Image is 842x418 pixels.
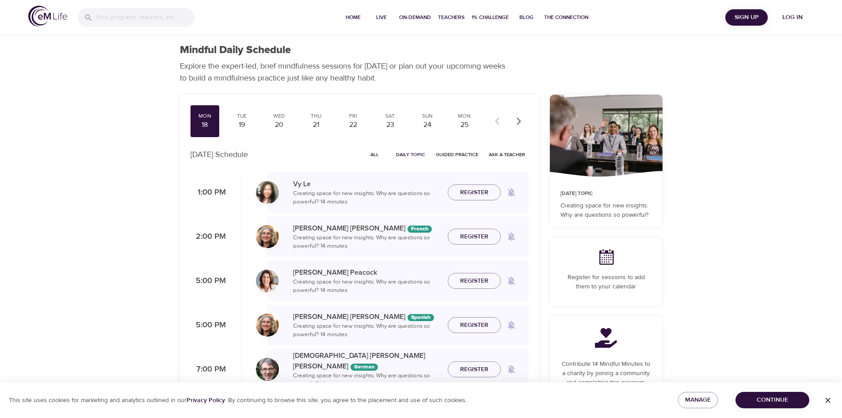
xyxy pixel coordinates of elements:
span: The Connection [544,13,588,22]
p: Vy Le [293,179,441,189]
div: 25 [453,120,476,130]
div: Thu [305,112,327,120]
div: 19 [231,120,253,130]
p: 5:00 PM [190,319,226,331]
span: Remind me when a class goes live every Monday at 2:00 PM [501,226,522,247]
span: Continue [743,395,802,406]
span: All [364,150,385,159]
h1: Mindful Daily Schedule [180,44,291,57]
div: Sat [379,112,401,120]
span: Remind me when a class goes live every Monday at 7:00 PM [501,359,522,380]
p: [DATE] Topic [560,190,652,198]
span: Log in [775,12,810,23]
div: The episodes in this programs will be in French [408,226,432,233]
button: Sign Up [725,9,768,26]
div: 23 [379,120,401,130]
p: Creating space for new insights: Why are questions so powerful? · 14 minutes [293,189,441,207]
span: Register [460,276,488,287]
span: Register [460,231,488,242]
div: Mon [453,112,476,120]
div: 22 [342,120,364,130]
div: Tue [231,112,253,120]
span: Register [460,320,488,331]
p: Contribute 14 Mindful Minutes to a charity by joining a community and completing this program. [560,360,652,387]
p: Creating space for new insights: Why are questions so powerful? · 14 minutes [293,322,441,339]
p: [PERSON_NAME] [PERSON_NAME] [293,311,441,322]
p: Creating space for new insights: Why are questions so powerful? · 14 minutes [293,278,441,295]
div: 18 [194,120,216,130]
span: Blog [516,13,537,22]
span: Teachers [438,13,465,22]
span: On-Demand [399,13,431,22]
button: Ask a Teacher [485,148,529,161]
p: Creating space for new insights: Why are questions so powerful? · 14 minutes [293,234,441,251]
button: Register [448,317,501,334]
span: Ask a Teacher [489,150,525,159]
button: Daily Topic [392,148,429,161]
div: 24 [416,120,438,130]
input: Find programs, teachers, etc... [96,8,194,27]
span: Remind me when a class goes live every Monday at 1:00 PM [501,182,522,203]
p: 1:00 PM [190,187,226,199]
button: Guided Practice [432,148,482,161]
p: 5:00 PM [190,275,226,287]
img: Christian%20L%C3%BCtke%20W%C3%B6stmann.png [256,358,279,381]
p: Explore the expert-led, brief mindfulness sessions for [DATE] or plan out your upcoming weeks to ... [180,60,511,84]
button: Continue [735,392,809,408]
div: 21 [305,120,327,130]
span: Remind me when a class goes live every Monday at 5:00 PM [501,270,522,291]
img: vy-profile-good-3.jpg [256,181,279,204]
div: Wed [268,112,290,120]
p: 7:00 PM [190,364,226,376]
p: [PERSON_NAME] Peacock [293,267,441,278]
p: Creating space for new insights: Why are questions so powerful? [560,201,652,220]
button: Register [448,361,501,378]
button: Register [448,184,501,201]
button: Log in [771,9,814,26]
div: The episodes in this programs will be in German [351,364,378,371]
span: 1% Challenge [472,13,509,22]
button: Register [448,273,501,289]
button: All [361,148,389,161]
img: Maria%20Alonso%20Martinez.png [256,314,279,337]
span: Guided Practice [436,150,478,159]
img: Maria%20Alonso%20Martinez.png [256,225,279,248]
a: Privacy Policy [187,396,225,404]
p: 2:00 PM [190,231,226,243]
div: The episodes in this programs will be in Spanish [408,314,434,321]
button: Register [448,229,501,245]
img: logo [28,6,67,27]
div: 20 [268,120,290,130]
span: Register [460,187,488,198]
p: Register for sessions to add them to your calendar [560,273,652,291]
span: Register [460,364,488,375]
div: Fri [342,112,364,120]
span: Manage [685,395,711,406]
span: Home [343,13,364,22]
p: Creating space for new insights: Why are questions so powerful? · 14 minutes [293,372,441,389]
span: Daily Topic [396,150,425,159]
span: Sign Up [729,12,764,23]
span: Live [371,13,392,22]
div: Sun [416,112,438,120]
div: Mon [194,112,216,120]
img: Susan_Peacock-min.jpg [256,269,279,292]
p: [DEMOGRAPHIC_DATA] [PERSON_NAME] [PERSON_NAME] [293,350,441,372]
span: Remind me when a class goes live every Monday at 5:00 PM [501,314,522,336]
p: [PERSON_NAME] [PERSON_NAME] [293,223,441,234]
p: [DATE] Schedule [190,149,248,161]
button: Manage [678,392,718,408]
